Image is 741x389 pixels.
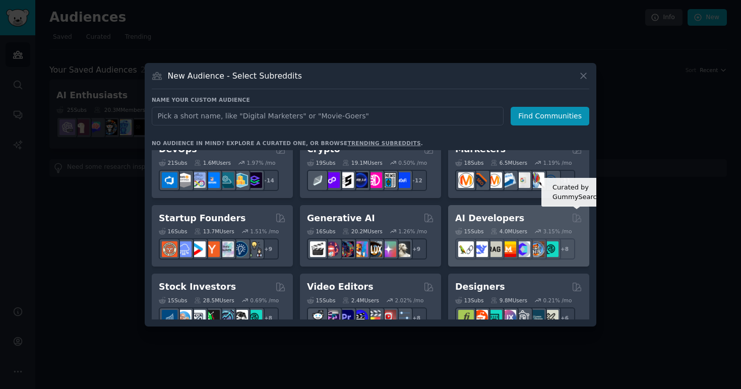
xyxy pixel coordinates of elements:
[152,96,589,103] h3: Name your custom audience
[162,241,177,257] img: EntrepreneurRideAlong
[204,310,220,326] img: Trading
[472,310,488,326] img: logodesign
[529,310,544,326] img: learndesign
[307,281,374,293] h2: Video Editors
[529,241,544,257] img: llmops
[543,172,559,188] img: OnlineMarketing
[324,310,340,326] img: editors
[246,241,262,257] img: growmybusiness
[398,228,427,235] div: 1.26 % /mo
[307,212,375,225] h2: Generative AI
[159,212,245,225] h2: Startup Founders
[324,172,340,188] img: 0xPolygon
[159,228,187,235] div: 16 Sub s
[381,172,396,188] img: CryptoNews
[159,281,236,293] h2: Stock Investors
[152,140,423,147] div: No audience in mind? Explore a curated one, or browse .
[490,297,527,304] div: 9.8M Users
[176,241,192,257] img: SaaS
[176,172,192,188] img: AWS_Certified_Experts
[543,228,572,235] div: 3.15 % /mo
[501,172,516,188] img: Emailmarketing
[515,241,530,257] img: OpenSourceAI
[310,310,326,326] img: gopro
[162,172,177,188] img: azuredevops
[501,310,516,326] img: UXDesign
[232,310,248,326] img: swingtrading
[307,228,335,235] div: 16 Sub s
[406,307,427,329] div: + 8
[455,212,524,225] h2: AI Developers
[342,159,382,166] div: 19.1M Users
[554,238,575,260] div: + 8
[515,310,530,326] img: userexperience
[395,310,410,326] img: postproduction
[168,71,302,81] h3: New Audience - Select Subreddits
[406,170,427,191] div: + 12
[543,159,572,166] div: 1.19 % /mo
[310,241,326,257] img: aivideo
[194,297,234,304] div: 28.5M Users
[159,297,187,304] div: 15 Sub s
[232,241,248,257] img: Entrepreneurship
[190,172,206,188] img: Docker_DevOps
[455,159,483,166] div: 18 Sub s
[543,241,559,257] img: AIDevelopersSociety
[258,238,279,260] div: + 9
[501,241,516,257] img: MistralAI
[366,310,382,326] img: finalcutpro
[342,228,382,235] div: 20.2M Users
[458,172,474,188] img: content_marketing
[194,228,234,235] div: 13.7M Users
[406,238,427,260] div: + 9
[347,140,420,146] a: trending subreddits
[472,241,488,257] img: DeepSeek
[366,172,382,188] img: defiblockchain
[458,310,474,326] img: typography
[218,172,234,188] img: platformengineering
[342,297,379,304] div: 2.4M Users
[247,159,276,166] div: 1.97 % /mo
[162,310,177,326] img: dividends
[472,172,488,188] img: bigseo
[190,310,206,326] img: Forex
[176,310,192,326] img: ValueInvesting
[250,297,279,304] div: 0.69 % /mo
[554,307,575,329] div: + 6
[455,228,483,235] div: 15 Sub s
[395,172,410,188] img: defi_
[352,172,368,188] img: web3
[543,297,572,304] div: 0.21 % /mo
[486,310,502,326] img: UI_Design
[490,159,527,166] div: 6.5M Users
[381,310,396,326] img: Youtubevideo
[218,310,234,326] img: StocksAndTrading
[324,241,340,257] img: dalle2
[458,241,474,257] img: LangChain
[218,241,234,257] img: indiehackers
[204,172,220,188] img: DevOpsLinks
[194,159,231,166] div: 1.6M Users
[258,307,279,329] div: + 8
[232,172,248,188] img: aws_cdk
[486,241,502,257] img: Rag
[554,170,575,191] div: + 11
[190,241,206,257] img: startup
[246,172,262,188] img: PlatformEngineers
[398,159,427,166] div: 0.50 % /mo
[246,310,262,326] img: technicalanalysis
[486,172,502,188] img: AskMarketing
[152,107,504,125] input: Pick a short name, like "Digital Marketers" or "Movie-Goers"
[204,241,220,257] img: ycombinator
[395,241,410,257] img: DreamBooth
[455,281,505,293] h2: Designers
[310,172,326,188] img: ethfinance
[395,297,424,304] div: 2.02 % /mo
[352,310,368,326] img: VideoEditors
[338,241,354,257] img: deepdream
[543,310,559,326] img: UX_Design
[338,310,354,326] img: premiere
[529,172,544,188] img: MarketingResearch
[490,228,527,235] div: 4.0M Users
[338,172,354,188] img: ethstaker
